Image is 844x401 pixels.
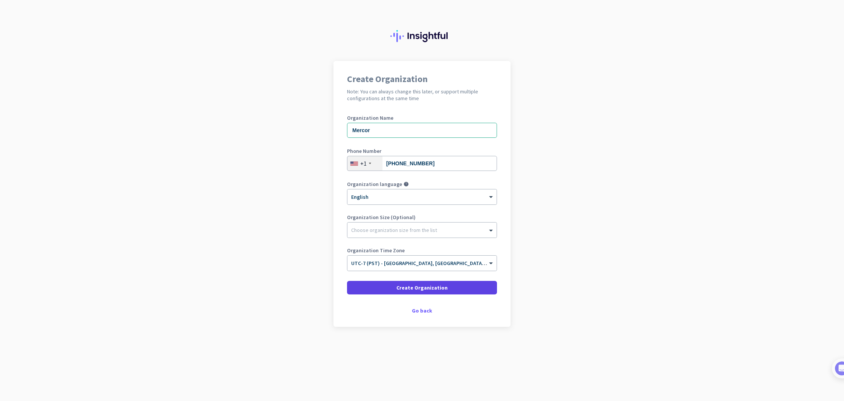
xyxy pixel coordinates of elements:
[347,181,402,187] label: Organization language
[347,248,497,253] label: Organization Time Zone
[347,123,497,138] input: What is the name of your organization?
[347,88,497,102] h2: Note: You can always change this later, or support multiple configurations at the same time
[347,281,497,294] button: Create Organization
[360,160,367,167] div: +1
[404,181,409,187] i: help
[390,30,454,42] img: Insightful
[347,215,497,220] label: Organization Size (Optional)
[396,284,448,291] span: Create Organization
[347,156,497,171] input: 201-555-0123
[347,148,497,154] label: Phone Number
[347,75,497,84] h1: Create Organization
[347,308,497,313] div: Go back
[347,115,497,120] label: Organization Name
